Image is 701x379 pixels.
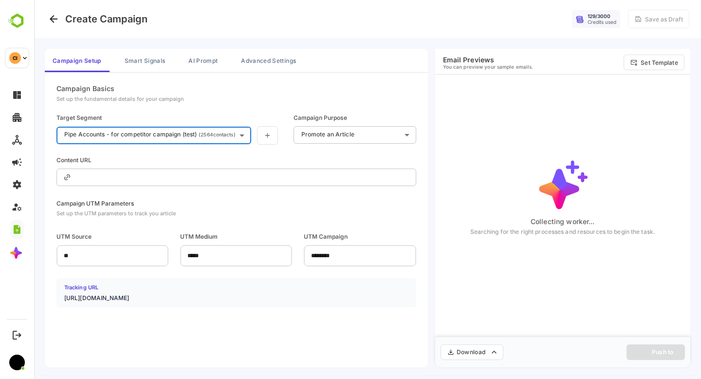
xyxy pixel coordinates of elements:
button: AI Prompt [147,49,191,72]
div: Set up the UTM parameters to track you article [22,210,142,217]
div: Campaign Basics [22,84,80,93]
button: Save as Draft [594,10,655,28]
div: Save as Draft [611,16,649,23]
button: Advanced Settings [199,49,270,72]
p: Searching for the right processes and resources to begin the task. [436,228,621,236]
button: Smart Signals [83,49,139,72]
p: Promote an Article [267,131,320,138]
h4: Tracking URL [30,284,64,291]
div: Campaign UTM Parameters [22,200,142,207]
p: Collecting worker... [497,217,561,226]
div: Campaign Purpose [259,114,313,121]
button: Logout [10,328,23,341]
div: Content URL [22,156,75,164]
span: UTM Campaign [270,232,382,241]
p: You can preview your sample emails. [409,64,499,70]
h4: [URL][DOMAIN_NAME] [30,295,95,302]
div: CI [9,52,21,64]
h6: Email Previews [409,56,499,64]
p: Set Template [607,59,644,66]
img: BambooboxLogoMark.f1c84d78b4c51b1a7b5f700c9845e183.svg [5,12,30,30]
button: Set Template [590,55,650,70]
button: Campaign Setup [11,49,75,72]
span: UTM Medium [146,232,258,241]
span: UTM Source [22,232,134,241]
div: 129 / 3000 [553,13,576,19]
h4: Create Campaign [31,13,113,25]
button: Download [406,344,470,360]
p: ( 2564 contacts) [165,132,202,137]
button: Go back [12,11,27,27]
p: Pipe Accounts - for competitor campaign (test) [30,131,163,138]
div: Credits used [553,19,582,25]
div: campaign tabs [11,49,394,72]
div: Target Segment [22,114,68,121]
div: Set up the fundamental details for your campaign [22,95,150,102]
